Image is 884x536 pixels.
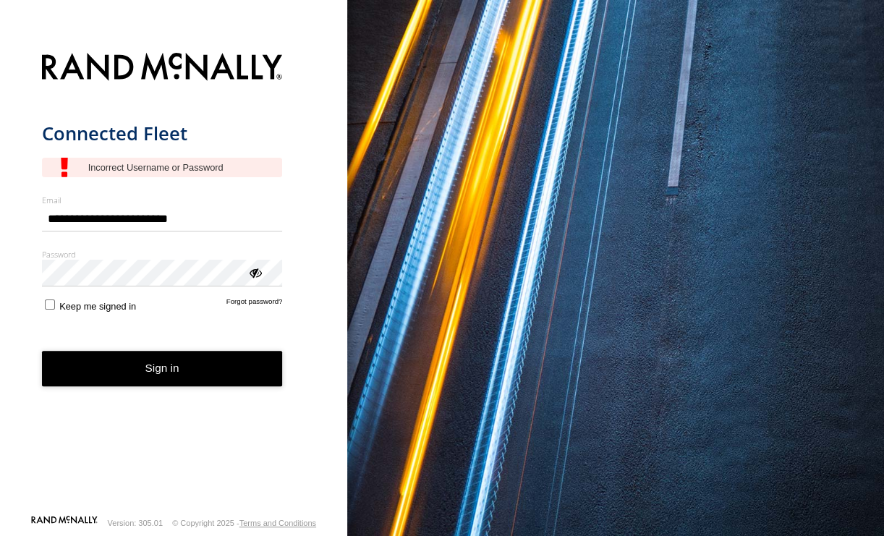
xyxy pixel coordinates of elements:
[42,351,283,386] button: Sign in
[239,519,316,527] a: Terms and Conditions
[247,265,262,279] div: ViewPassword
[42,122,283,145] h1: Connected Fleet
[42,249,283,260] label: Password
[31,516,98,530] a: Visit our Website
[172,519,316,527] div: © Copyright 2025 -
[226,297,283,312] a: Forgot password?
[45,299,55,310] input: Keep me signed in
[59,301,136,312] span: Keep me signed in
[108,519,163,527] div: Version: 305.01
[42,44,306,514] form: main
[42,50,283,87] img: Rand McNally
[42,195,283,205] label: Email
